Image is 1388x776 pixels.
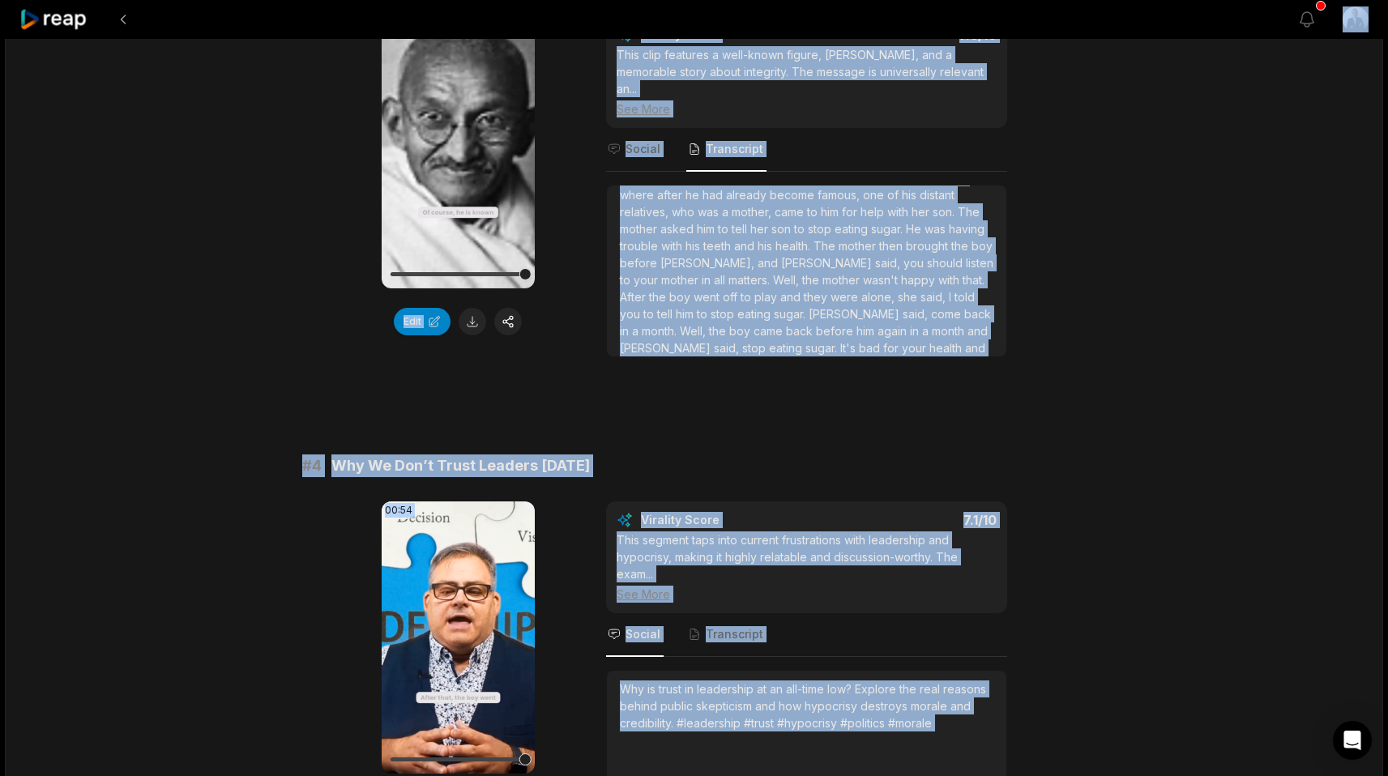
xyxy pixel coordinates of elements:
[694,290,723,304] span: went
[758,239,775,253] span: his
[620,680,993,731] div: Why is trust in leadership at an all-time low? Explore the real reasons behind public skepticism ...
[821,205,842,219] span: him
[643,307,657,321] span: to
[781,256,875,270] span: [PERSON_NAME]
[617,46,997,117] div: This clip features a well-known figure, [PERSON_NAME], and a memorable story about integrity. The...
[620,324,632,338] span: in
[786,324,816,338] span: back
[859,341,883,355] span: bad
[620,341,714,355] span: [PERSON_NAME]
[805,341,840,355] span: sugar.
[835,222,871,236] span: eating
[634,273,661,287] span: your
[925,222,949,236] span: was
[931,307,964,321] span: come
[861,290,898,304] span: alone,
[617,531,997,603] div: This segment taps into current frustrations with leadership and hypocrisy, making it highly relat...
[661,273,702,287] span: mother
[955,290,975,304] span: told
[728,273,773,287] span: matters.
[660,222,697,236] span: asked
[822,512,997,528] div: 7.1 /10
[807,205,821,219] span: to
[883,341,902,355] span: for
[922,324,932,338] span: a
[906,222,925,236] span: He
[657,188,685,202] span: after
[680,324,709,338] span: Well,
[840,341,859,355] span: It's
[620,188,657,202] span: where
[620,205,672,219] span: relatives,
[698,205,722,219] span: was
[906,239,951,253] span: brought
[742,341,769,355] span: stop
[642,324,680,338] span: month.
[620,256,660,270] span: before
[723,290,741,304] span: off
[632,324,642,338] span: a
[863,273,901,287] span: wasn't
[903,307,931,321] span: said,
[711,307,737,321] span: stop
[856,324,878,338] span: him
[887,205,912,219] span: with
[382,16,535,288] video: Your browser does not support mp4 format.
[963,273,984,287] span: that.
[901,273,938,287] span: happy
[697,307,711,321] span: to
[722,205,732,219] span: a
[697,222,718,236] span: him
[842,205,861,219] span: for
[966,256,993,270] span: listen
[839,239,879,253] span: mother
[774,307,809,321] span: sugar.
[754,324,786,338] span: came
[620,307,643,321] span: you
[775,239,814,253] span: health.
[903,256,927,270] span: you
[737,307,774,321] span: eating
[669,290,694,304] span: boy
[878,324,910,338] span: again
[302,454,322,477] span: # 4
[831,290,861,304] span: were
[331,454,590,477] span: Why We Don’t Trust Leaders [DATE]
[718,222,732,236] span: to
[714,273,728,287] span: all
[771,222,794,236] span: son
[951,239,972,253] span: the
[703,188,726,202] span: had
[927,256,966,270] span: should
[726,188,770,202] span: already
[912,205,933,219] span: her
[898,290,920,304] span: she
[734,239,758,253] span: and
[816,324,856,338] span: before
[775,205,807,219] span: came
[732,222,750,236] span: tell
[770,188,818,202] span: become
[773,273,802,287] span: Well,
[964,307,991,321] span: back
[606,128,1007,172] nav: Tabs
[794,222,808,236] span: to
[967,324,988,338] span: and
[910,324,922,338] span: in
[620,273,634,287] span: to
[920,290,949,304] span: said,
[861,205,887,219] span: help
[887,188,902,202] span: of
[729,324,754,338] span: boy
[932,324,967,338] span: month
[769,341,805,355] span: eating
[394,308,451,335] button: Edit
[685,188,703,202] span: he
[1333,721,1372,760] div: Open Intercom Messenger
[822,273,863,287] span: mother
[709,324,729,338] span: the
[626,141,660,157] span: Social
[949,222,984,236] span: having
[702,273,714,287] span: in
[863,188,887,202] span: one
